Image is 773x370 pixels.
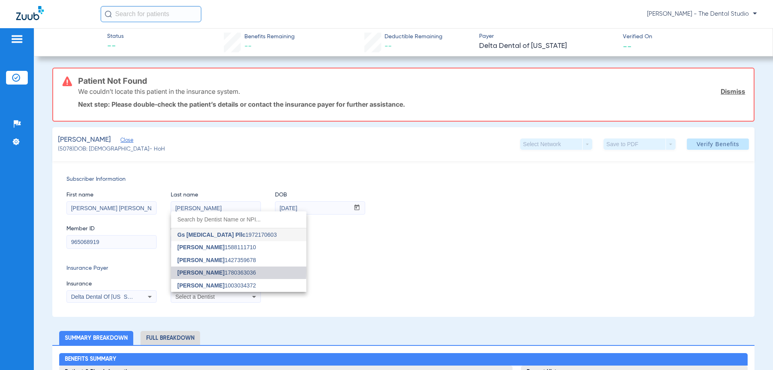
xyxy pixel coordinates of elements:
[178,244,225,250] span: [PERSON_NAME]
[171,211,306,228] input: dropdown search
[178,244,256,250] span: 1588111710
[178,269,225,276] span: [PERSON_NAME]
[178,283,256,288] span: 1003034372
[178,282,225,289] span: [PERSON_NAME]
[178,257,256,263] span: 1427359678
[178,232,277,238] span: 1972170603
[178,232,246,238] span: Gs [MEDICAL_DATA] Pllc
[178,270,256,275] span: 1780363036
[178,257,225,263] span: [PERSON_NAME]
